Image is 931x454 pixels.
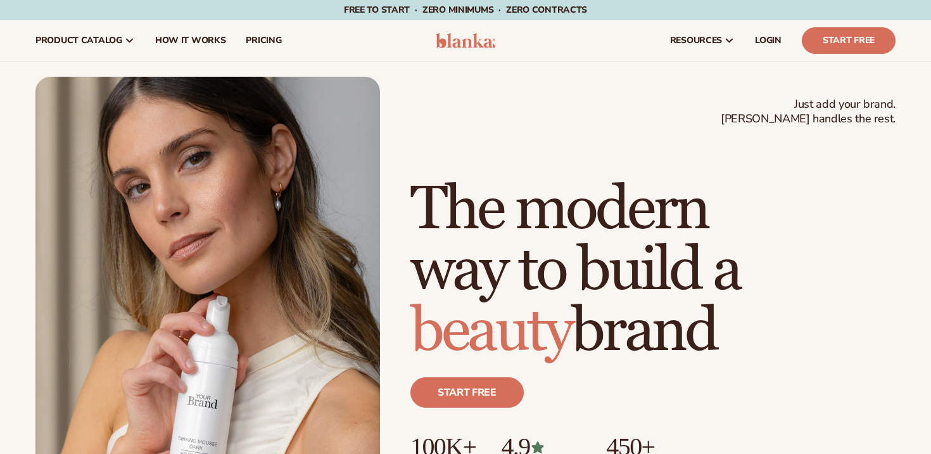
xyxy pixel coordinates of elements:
[755,36,782,46] span: LOGIN
[145,20,236,61] a: How It Works
[246,36,281,46] span: pricing
[236,20,291,61] a: pricing
[35,36,122,46] span: product catalog
[802,27,896,54] a: Start Free
[410,179,896,362] h1: The modern way to build a brand
[410,294,571,368] span: beauty
[25,20,145,61] a: product catalog
[155,36,226,46] span: How It Works
[344,4,587,16] span: Free to start · ZERO minimums · ZERO contracts
[410,377,524,408] a: Start free
[670,36,722,46] span: resources
[436,33,496,48] img: logo
[660,20,745,61] a: resources
[721,97,896,127] span: Just add your brand. [PERSON_NAME] handles the rest.
[745,20,792,61] a: LOGIN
